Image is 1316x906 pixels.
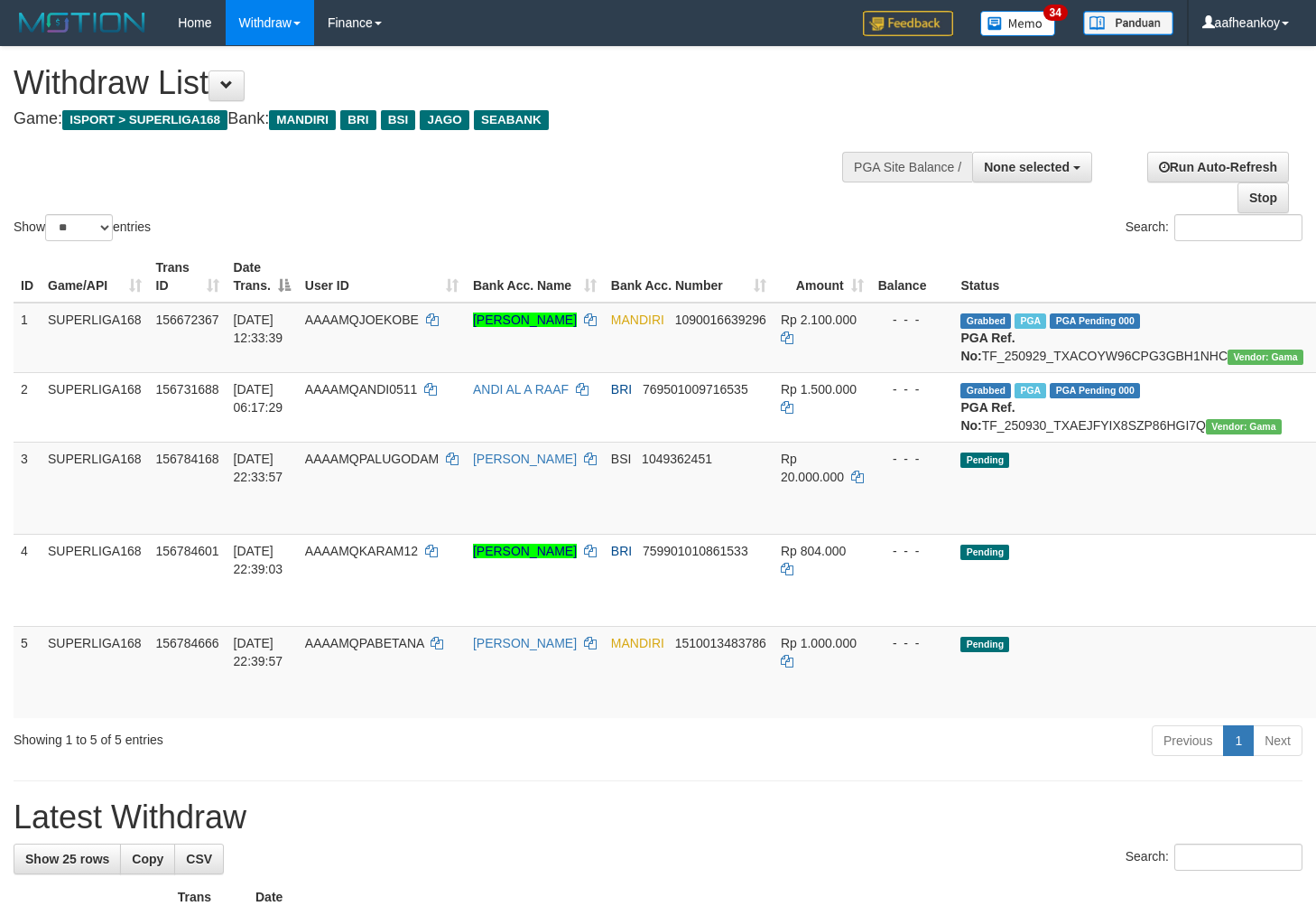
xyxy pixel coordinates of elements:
[675,313,766,327] span: Copy 1090016639296 to clipboard
[14,534,41,626] td: 4
[25,852,109,866] span: Show 25 rows
[960,545,1009,560] span: Pending
[953,372,1310,442] td: TF_250930_TXAEJFYIX8SZP86HGI7Q
[611,636,664,650] span: MANDIRI
[960,453,1009,468] span: Pending
[1237,182,1289,213] a: Stop
[1050,383,1140,398] span: PGA Pending
[781,452,844,484] span: Rp 20.000.000
[41,626,149,718] td: SUPERLIGA168
[953,303,1310,373] td: TF_250929_TXACOYW96CPG3GBH1NHC
[234,544,283,576] span: [DATE] 22:39:03
[120,844,175,874] a: Copy
[41,534,149,626] td: SUPERLIGA168
[14,251,41,303] th: ID
[41,303,149,373] td: SUPERLIGA168
[642,452,712,466] span: Copy 1049362451 to clipboard
[174,844,224,874] a: CSV
[1174,844,1302,871] input: Search:
[234,452,283,484] span: [DATE] 22:33:57
[1253,725,1302,756] a: Next
[980,11,1056,36] img: Button%20Memo.svg
[156,452,219,466] span: 156784168
[1223,725,1254,756] a: 1
[381,110,416,130] span: BSI
[960,400,1015,433] b: PGA Ref. No:
[611,382,632,397] span: BRI
[1083,11,1173,35] img: panduan.png
[156,636,219,650] span: 156784666
[643,544,748,558] span: Copy 759901010861533 to clipboard
[305,313,419,327] span: AAAAMQJOEKOBE
[14,9,151,36] img: MOTION_logo.png
[1147,152,1289,182] a: Run Auto-Refresh
[156,382,219,397] span: 156731688
[863,11,953,36] img: Feedback.jpg
[473,452,577,466] a: [PERSON_NAME]
[473,544,577,558] a: [PERSON_NAME]
[1050,313,1140,329] span: PGA Pending
[643,382,748,397] span: Copy 769501009716535 to clipboard
[466,251,604,303] th: Bank Acc. Name: activate to sort column ascending
[611,452,632,466] span: BSI
[14,303,41,373] td: 1
[234,313,283,345] span: [DATE] 12:33:39
[953,251,1310,303] th: Status
[45,214,113,241] select: Showentries
[604,251,774,303] th: Bank Acc. Number: activate to sort column ascending
[781,313,857,327] span: Rp 2.100.000
[132,852,163,866] span: Copy
[305,636,424,650] span: AAAAMQPABETANA
[1015,383,1046,398] span: Marked by aafromsomean
[1043,5,1068,21] span: 34
[781,636,857,650] span: Rp 1.000.000
[781,544,846,558] span: Rp 804.000
[878,380,947,398] div: - - -
[878,450,947,468] div: - - -
[474,110,549,130] span: SEABANK
[340,110,375,130] span: BRI
[14,214,151,241] label: Show entries
[14,442,41,534] td: 3
[960,331,1015,363] b: PGA Ref. No:
[149,251,227,303] th: Trans ID: activate to sort column ascending
[675,636,766,650] span: Copy 1510013483786 to clipboard
[156,544,219,558] span: 156784601
[186,852,212,866] span: CSV
[62,110,227,130] span: ISPORT > SUPERLIGA168
[298,251,466,303] th: User ID: activate to sort column ascending
[1152,725,1224,756] a: Previous
[234,382,283,415] span: [DATE] 06:17:29
[960,637,1009,652] span: Pending
[960,313,1011,329] span: Grabbed
[611,313,664,327] span: MANDIRI
[41,372,149,442] td: SUPERLIGA168
[305,382,418,397] span: AAAAMQANDI0511
[420,110,468,130] span: JAGO
[41,251,149,303] th: Game/API: activate to sort column ascending
[14,626,41,718] td: 5
[960,383,1011,398] span: Grabbed
[234,636,283,668] span: [DATE] 22:39:57
[1174,214,1302,241] input: Search:
[878,311,947,329] div: - - -
[227,251,298,303] th: Date Trans.: activate to sort column descending
[878,542,947,560] div: - - -
[842,152,972,182] div: PGA Site Balance /
[473,636,577,650] a: [PERSON_NAME]
[14,799,1302,836] h1: Latest Withdraw
[984,160,1070,174] span: None selected
[878,634,947,652] div: - - -
[473,313,577,327] a: [PERSON_NAME]
[41,442,149,534] td: SUPERLIGA168
[972,152,1092,182] button: None selected
[14,65,859,101] h1: Withdraw List
[305,452,439,466] span: AAAAMQPALUGODAM
[305,544,418,558] span: AAAAMQKARAM12
[1126,214,1302,241] label: Search:
[611,544,632,558] span: BRI
[1206,419,1282,434] span: Vendor URL: https://trx31.1velocity.biz
[774,251,871,303] th: Amount: activate to sort column ascending
[14,844,121,874] a: Show 25 rows
[473,382,569,397] a: ANDI AL A RAAF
